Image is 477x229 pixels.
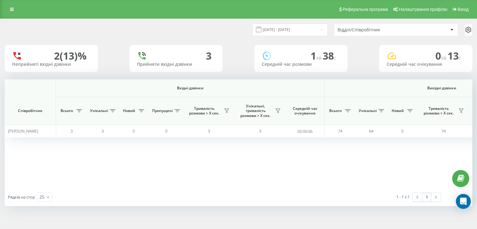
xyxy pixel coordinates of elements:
font: 0 [165,128,167,134]
font: 0 [133,128,135,134]
font: Унікальні [90,108,108,113]
font: 3 [206,49,211,62]
font: Тривалість розмови > Х сек. [424,106,454,116]
font: Тривалість розмови > Х сек. [189,106,219,116]
font: (13)% [60,49,87,62]
font: Унікальні [359,108,377,113]
font: Унікальні, тривалість розмови > Х сек. [240,103,270,118]
font: Середній час очікування [387,61,442,67]
font: Вихід [458,7,469,12]
div: Відкрити Intercom Messenger [456,194,471,209]
font: с [334,54,336,61]
font: хв [441,54,446,61]
font: Відділ/Співробітник [338,27,380,33]
font: 1 [426,194,428,200]
font: Вихідні дзвінки [427,85,456,91]
font: Співробітник [18,108,43,113]
font: Налаштування профілю [399,7,447,12]
font: 2 [54,49,60,62]
font: 13 [447,49,459,62]
font: 0 [435,49,441,62]
font: Вхідні дзвінки [177,85,203,91]
font: Новий [392,108,404,113]
font: Середній час розмови [262,61,312,67]
font: Рядків на стор [8,194,35,200]
font: 1 [311,49,316,62]
font: 25 [39,194,44,200]
font: хв [316,54,321,61]
font: с [459,54,461,61]
font: 3 [208,128,210,134]
font: 00:00:06 [298,128,312,134]
font: 3 [70,128,73,134]
font: [PERSON_NAME] [8,128,38,134]
font: 64 [369,128,373,134]
font: 3 [102,128,104,134]
font: Реферальна програма [343,7,388,12]
font: 74 [338,128,342,134]
font: Неприйняті вхідні дзвінки [12,61,71,67]
font: 74 [441,128,446,134]
font: Новий [123,108,135,113]
font: Середній час очікування [293,106,317,116]
font: Всього [61,108,73,113]
font: Всього [329,108,342,113]
font: 38 [323,49,334,62]
font: Пропущені [152,108,173,113]
font: Прийняти вхідні дзвінки [137,61,192,67]
font: 1 - 1 з 1 [396,194,410,200]
font: 3 [259,128,261,134]
font: 0 [401,128,403,134]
